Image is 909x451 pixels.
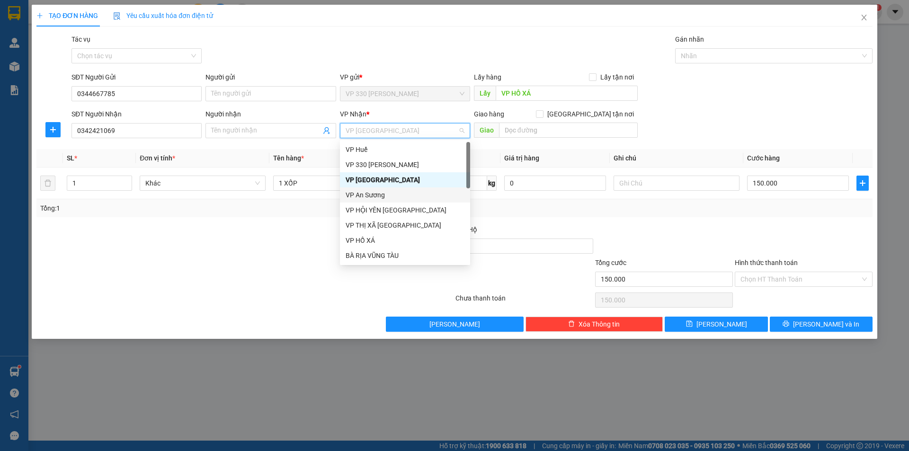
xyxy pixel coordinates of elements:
span: Thu Hộ [455,226,477,233]
div: Tổng: 1 [40,203,351,213]
div: VP 330 Lê Duẫn [340,157,470,172]
span: Cước hàng [747,154,780,162]
span: Yêu cầu xuất hóa đơn điện tử [113,12,213,19]
label: Hình thức thanh toán [735,259,798,266]
div: VP An Sương [346,190,464,200]
div: VP THỊ XÃ QUẢNG TRỊ [340,218,470,233]
span: Tên hàng [273,154,304,162]
span: VP Đà Lạt [346,124,464,138]
span: TẠO ĐƠN HÀNG [36,12,98,19]
span: user-add [323,127,330,134]
span: Lấy hàng [474,73,501,81]
div: Người nhận [205,109,336,119]
span: [GEOGRAPHIC_DATA] tận nơi [544,109,638,119]
div: VP HỒ XÁ [346,235,464,246]
div: Chưa thanh toán [454,293,594,310]
span: VP 330 Lê Duẫn [346,87,464,101]
button: plus [45,122,61,137]
div: VP THỊ XÃ [GEOGRAPHIC_DATA] [346,220,464,230]
span: Giao hàng [474,110,504,118]
span: Giao [474,123,499,138]
div: VP HỘI YÊN [GEOGRAPHIC_DATA] [346,205,464,215]
span: [PERSON_NAME] và In [793,319,859,329]
div: VP 330 [PERSON_NAME] [346,159,464,170]
span: close [860,14,868,21]
span: [PERSON_NAME] [696,319,747,329]
span: kg [487,176,497,191]
button: [PERSON_NAME] [386,317,524,332]
div: Người gửi [205,72,336,82]
input: Dọc đường [496,86,638,101]
span: save [686,320,693,328]
input: 0 [504,176,606,191]
span: Xóa Thông tin [579,319,620,329]
div: BÀ RỊA VŨNG TÀU [346,250,464,261]
input: Ghi Chú [614,176,740,191]
button: save[PERSON_NAME] [665,317,767,332]
span: VP Nhận [340,110,366,118]
div: VP Huế [340,142,470,157]
span: plus [857,179,868,187]
img: icon [113,12,121,20]
label: Gán nhãn [675,35,704,43]
button: plus [856,176,869,191]
span: delete [568,320,575,328]
input: Dọc đường [499,123,638,138]
span: Tổng cước [595,259,626,266]
div: VP HỒ XÁ [340,233,470,248]
div: VP HỘI YÊN HẢI LĂNG [340,203,470,218]
span: [PERSON_NAME] [429,319,480,329]
button: Close [851,5,877,31]
div: VP Huế [346,144,464,155]
div: SĐT Người Nhận [71,109,202,119]
div: BÀ RỊA VŨNG TÀU [340,248,470,263]
span: Khác [145,176,260,190]
span: printer [783,320,789,328]
button: delete [40,176,55,191]
div: SĐT Người Gửi [71,72,202,82]
span: plus [36,12,43,19]
button: deleteXóa Thông tin [526,317,663,332]
label: Tác vụ [71,35,90,43]
span: Lấy tận nơi [597,72,638,82]
th: Ghi chú [610,149,743,168]
input: VD: Bàn, Ghế [273,176,399,191]
span: plus [46,126,60,133]
div: VP gửi [340,72,470,82]
button: printer[PERSON_NAME] và In [770,317,873,332]
div: VP [GEOGRAPHIC_DATA] [346,175,464,185]
div: VP An Sương [340,187,470,203]
span: Giá trị hàng [504,154,539,162]
span: SL [67,154,74,162]
div: VP Đà Lạt [340,172,470,187]
span: Đơn vị tính [140,154,175,162]
span: Lấy [474,86,496,101]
